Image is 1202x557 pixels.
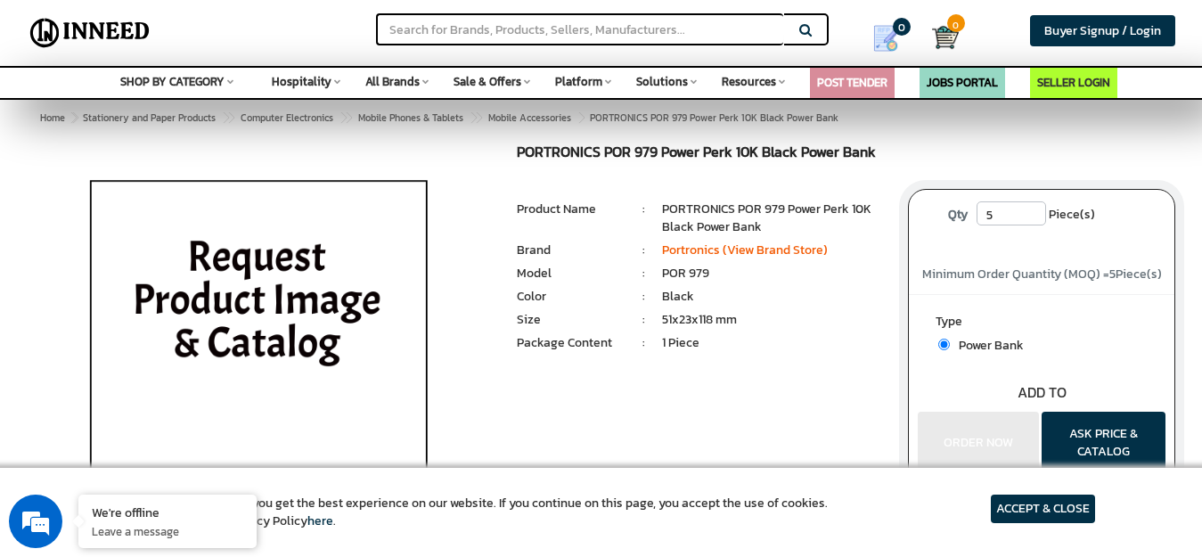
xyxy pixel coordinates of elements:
span: > [339,107,348,128]
li: 1 Piece [662,334,881,352]
span: Sale & Offers [454,73,521,90]
article: ACCEPT & CLOSE [991,495,1095,523]
span: Platform [555,73,602,90]
label: Qty [939,201,977,228]
li: : [626,201,662,218]
img: Show My Quotes [872,25,899,52]
li: : [626,288,662,306]
div: We're offline [92,504,243,520]
a: SELLER LOGIN [1037,74,1110,91]
img: Cart [932,24,959,51]
span: Minimum Order Quantity (MOQ) = Piece(s) [922,265,1162,283]
span: Hospitality [272,73,331,90]
li: Package Content [517,334,626,352]
a: here [307,512,333,530]
p: Leave a message [92,523,243,539]
a: my Quotes 0 [853,18,931,59]
span: Piece(s) [1049,201,1095,228]
button: ASK PRICE & CATALOG [1042,412,1165,474]
li: Product Name [517,201,626,218]
li: : [626,334,662,352]
span: PORTRONICS POR 979 Power Perk 10K Black Power Bank [79,111,838,125]
input: Search for Brands, Products, Sellers, Manufacturers... [376,13,782,45]
span: Power Bank [950,336,1024,355]
a: JOBS PORTAL [927,74,998,91]
img: salesiqlogo_leal7QplfZFryJ6FIlVepeu7OftD7mt8q6exU6-34PB8prfIgodN67KcxXM9Y7JQ_.png [123,350,135,361]
img: logo_Zg8I0qSkbAqR2WFHt3p6CTuqpyXMFPubPcD2OT02zFN43Cy9FUNNG3NEPhM_Q1qe_.png [30,107,75,117]
span: > [577,107,586,128]
a: Mobile Accessories [485,107,575,128]
span: > [222,107,231,128]
span: SHOP BY CATEGORY [120,73,225,90]
div: Leave a message [93,100,299,123]
span: Stationery and Paper Products [83,111,216,125]
span: Solutions [636,73,688,90]
a: Home [37,107,69,128]
li: Color [517,288,626,306]
span: 0 [893,18,911,36]
a: Stationery and Paper Products [79,107,219,128]
a: Cart 0 [932,18,944,57]
li: Brand [517,242,626,259]
li: : [626,311,662,329]
span: We are offline. Please leave us a message. [37,166,311,346]
textarea: Type your message and click 'Submit' [9,369,339,431]
a: Mobile Phones & Tablets [355,107,467,128]
li: Size [517,311,626,329]
div: Minimize live chat window [292,9,335,52]
span: 5 [1109,265,1116,283]
article: We use cookies to ensure you get the best experience on our website. If you continue on this page... [107,495,828,530]
em: Submit [261,431,323,455]
span: All Brands [365,73,420,90]
li: PORTRONICS POR 979 Power Perk 10K Black Power Bank [662,201,881,236]
li: POR 979 [662,265,881,283]
h1: PORTRONICS POR 979 Power Perk 10K Black Power Bank [517,144,882,165]
em: Driven by SalesIQ [140,349,226,362]
li: 51x23x118 mm [662,311,881,329]
span: 0 [947,14,965,32]
li: Model [517,265,626,283]
li: : [626,242,662,259]
a: POST TENDER [817,74,887,91]
span: Mobile Accessories [488,111,571,125]
a: Computer Electronics [237,107,337,128]
a: Buyer Signup / Login [1030,15,1175,46]
span: Resources [722,73,776,90]
li: : [626,265,662,283]
a: Portronics (View Brand Store) [662,241,828,259]
span: Mobile Phones & Tablets [358,111,463,125]
div: ADD TO [909,382,1174,403]
span: > [470,107,478,128]
label: Type [936,313,1148,335]
span: > [71,111,77,125]
span: Computer Electronics [241,111,333,125]
li: Black [662,288,881,306]
span: Buyer Signup / Login [1044,21,1161,40]
img: Inneed.Market [24,11,156,55]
